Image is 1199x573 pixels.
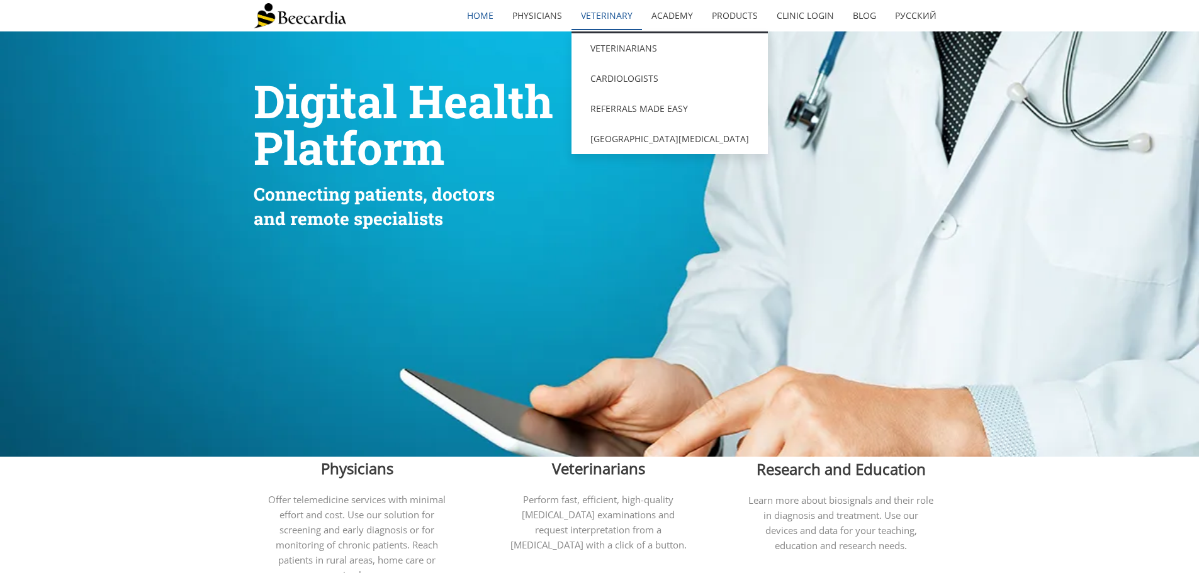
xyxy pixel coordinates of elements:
[571,1,642,30] a: Veterinary
[571,33,768,64] a: Veterinarians
[510,493,687,551] span: Perform fast, efficient, high-quality [MEDICAL_DATA] examinations and request interpretation from...
[702,1,767,30] a: Products
[503,1,571,30] a: Physicians
[571,64,768,94] a: Cardiologists
[254,118,444,177] span: Platform
[254,3,346,28] img: Beecardia
[571,124,768,154] a: [GEOGRAPHIC_DATA][MEDICAL_DATA]
[552,458,645,479] span: Veterinarians
[886,1,946,30] a: Русский
[571,94,768,124] a: Referrals Made Easy
[254,182,495,206] span: Connecting patients, doctors
[642,1,702,30] a: Academy
[254,207,443,230] span: and remote specialists
[458,1,503,30] a: home
[767,1,843,30] a: Clinic Login
[843,1,886,30] a: Blog
[748,494,933,552] span: Learn more about biosignals and their role in diagnosis and treatment. Use our devices and data f...
[757,459,926,479] span: Research and Education
[254,71,553,131] span: Digital Health
[321,458,393,479] span: Physicians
